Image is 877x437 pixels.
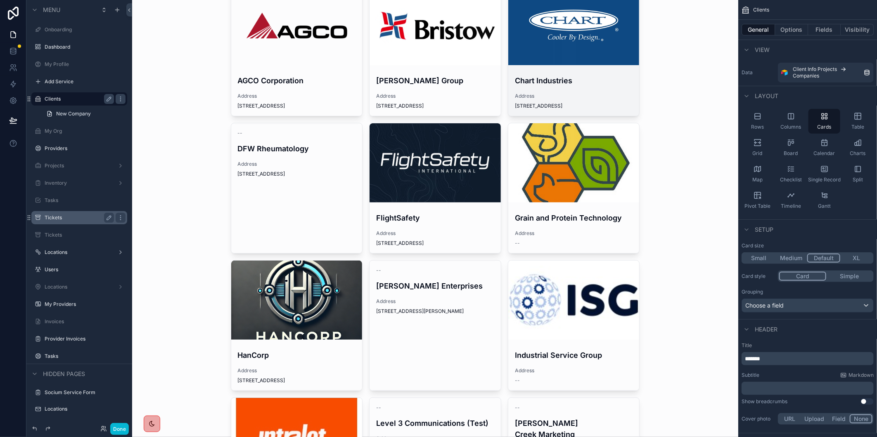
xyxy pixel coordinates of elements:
h4: DFW Rheumatology [238,143,356,154]
span: Pivot Table [744,203,770,209]
button: Cards [808,109,840,134]
span: Layout [755,92,778,100]
a: --DFW RheumatologyAddress[STREET_ADDRESS] [231,123,363,254]
span: Menu [43,6,60,14]
span: [STREET_ADDRESS] [238,377,356,384]
label: Grouping [742,289,763,295]
button: Simple [826,272,872,281]
button: Timeline [775,188,807,213]
label: Dashboard [45,44,126,50]
a: Providers [45,145,126,152]
span: [STREET_ADDRESS] [376,240,494,247]
label: Projects [45,162,114,169]
button: None [850,414,872,423]
h4: Level 3 Communications (Test) [376,418,494,429]
label: Onboarding [45,26,126,33]
span: Hidden pages [43,370,85,378]
a: Tasks [45,197,126,204]
span: Rows [751,124,764,130]
div: 1633977066381.jpeg [370,123,501,202]
h4: FlightSafety [376,212,494,223]
span: Board [784,150,798,157]
a: Markdown [840,372,874,378]
button: Pivot Table [742,188,773,213]
label: Tickets [45,214,111,221]
button: XL [840,254,872,263]
h4: Industrial Service Group [515,350,633,361]
label: My Profile [45,61,126,68]
button: Table [842,109,874,134]
label: Locations [45,249,114,256]
button: Default [807,254,840,263]
span: Split [853,176,863,183]
label: My Org [45,128,126,134]
span: Choose a field [745,302,784,309]
button: Grid [742,135,773,160]
a: Add Service [45,78,126,85]
button: Charts [842,135,874,160]
h4: Chart Industries [515,75,633,86]
button: Field [828,414,850,423]
span: Checklist [780,176,802,183]
label: My Providers [45,301,126,308]
span: Markdown [849,372,874,378]
label: Title [742,342,874,349]
label: Tasks [45,353,126,359]
button: Map [742,162,773,186]
label: Provider Invoices [45,336,126,342]
button: Single Record [808,162,840,186]
label: Clients [45,96,111,102]
span: [STREET_ADDRESS][PERSON_NAME] [376,308,494,315]
span: Address [515,367,633,374]
span: Clients [753,7,769,13]
div: 778c0795d38c4790889d08bccd6235bd28ab7647284e7b1cd2b3dc64200782bb.png [231,261,363,340]
span: Address [376,93,494,99]
span: Address [376,298,494,305]
div: scrollable content [742,352,874,365]
a: FlightSafetyAddress[STREET_ADDRESS] [369,123,501,254]
a: --[PERSON_NAME] EnterprisesAddress[STREET_ADDRESS][PERSON_NAME] [369,260,501,391]
h4: [PERSON_NAME] Enterprises [376,280,494,291]
button: URL [779,414,801,423]
h4: HanCorp [238,350,356,361]
span: Calendar [814,150,835,157]
label: Users [45,266,126,273]
label: Tickets [45,232,126,238]
span: Table [851,124,864,130]
span: [STREET_ADDRESS] [515,103,633,109]
span: Client Info Projects [793,66,837,73]
span: Companies [793,73,819,79]
span: Cards [818,124,832,130]
button: Calendar [808,135,840,160]
button: Upload [801,414,828,423]
label: Socium Service Form [45,389,126,396]
span: -- [376,404,381,411]
span: Header [755,325,777,334]
h4: Grain and Protein Technology [515,212,633,223]
a: Locations [45,406,126,412]
span: Address [238,367,356,374]
span: -- [515,240,520,247]
span: Address [238,161,356,167]
button: Checklist [775,162,807,186]
button: Choose a field [742,298,874,312]
label: Data [742,69,775,76]
span: Address [376,230,494,237]
span: -- [515,404,520,411]
button: Columns [775,109,807,134]
span: View [755,46,770,54]
label: Inventory [45,180,114,186]
span: [STREET_ADDRESS] [238,103,356,109]
span: Address [238,93,356,99]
